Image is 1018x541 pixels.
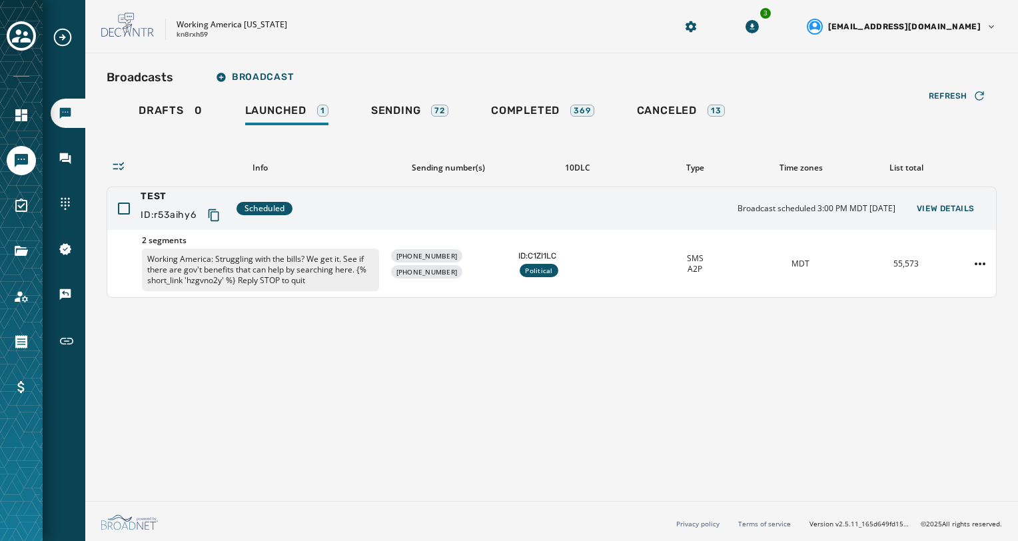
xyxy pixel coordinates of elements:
div: 369 [570,105,594,117]
span: Completed [491,104,560,117]
div: Political [520,264,558,277]
h2: Broadcasts [107,68,173,87]
a: Navigate to Account [7,282,36,311]
button: TEST action menu [969,253,991,274]
a: Navigate to Home [7,101,36,130]
span: TEST [141,190,226,203]
div: 3 [759,7,772,20]
span: View Details [917,203,975,214]
span: Broadcast [216,72,293,83]
div: [PHONE_NUMBER] [391,265,463,278]
button: Manage global settings [679,15,703,39]
p: kn8rxh59 [177,30,208,40]
a: Navigate to Sending Numbers [51,189,85,219]
span: Broadcast scheduled 3:00 PM MDT [DATE] [738,203,895,214]
a: Navigate to Surveys [7,191,36,221]
div: Info [141,163,378,173]
span: Version [809,519,910,529]
button: User settings [801,13,1002,40]
span: © 2025 All rights reserved. [921,519,1002,528]
div: 10DLC [518,163,637,173]
a: Navigate to Billing [7,372,36,402]
span: A2P [688,264,702,274]
div: [PHONE_NUMBER] [391,249,463,263]
a: Navigate to Short Links [51,325,85,357]
div: 0 [139,104,203,125]
button: Download Menu [740,15,764,39]
p: Working America [US_STATE] [177,19,287,30]
span: Canceled [637,104,697,117]
span: ID: C1ZI1LC [518,251,637,261]
p: Working America: Struggling with the bills? We get it. See if there are gov't benefits that can h... [142,249,379,291]
a: Privacy policy [676,519,720,528]
div: List total [859,163,954,173]
div: Type [648,163,743,173]
button: Expand sub nav menu [52,27,84,48]
a: Navigate to Orders [7,327,36,356]
span: Launched [245,104,306,117]
span: v2.5.11_165d649fd1592c218755210ebffa1e5a55c3084e [835,519,910,529]
div: 1 [317,105,328,117]
a: Terms of service [738,519,791,528]
a: Navigate to Messaging [7,146,36,175]
span: [EMAIL_ADDRESS][DOMAIN_NAME] [828,21,981,32]
div: Time zones [754,163,849,173]
div: Sending number(s) [389,163,508,173]
span: Refresh [929,91,967,101]
button: Copy text to clipboard [202,203,226,227]
span: Sending [371,104,421,117]
div: MDT [753,259,847,269]
span: Drafts [139,104,184,117]
a: Navigate to Broadcasts [51,99,85,128]
div: 72 [431,105,448,117]
a: Navigate to 10DLC Registration [51,235,85,264]
span: SMS [687,253,704,264]
span: ID: r53aihy6 [141,209,197,222]
span: 2 segments [142,235,379,246]
span: Scheduled [245,203,284,214]
a: Navigate to Keywords & Responders [51,280,85,309]
div: 13 [708,105,725,117]
button: Toggle account select drawer [7,21,36,51]
a: Navigate to Inbox [51,144,85,173]
a: Navigate to Files [7,237,36,266]
div: 55,573 [859,259,953,269]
